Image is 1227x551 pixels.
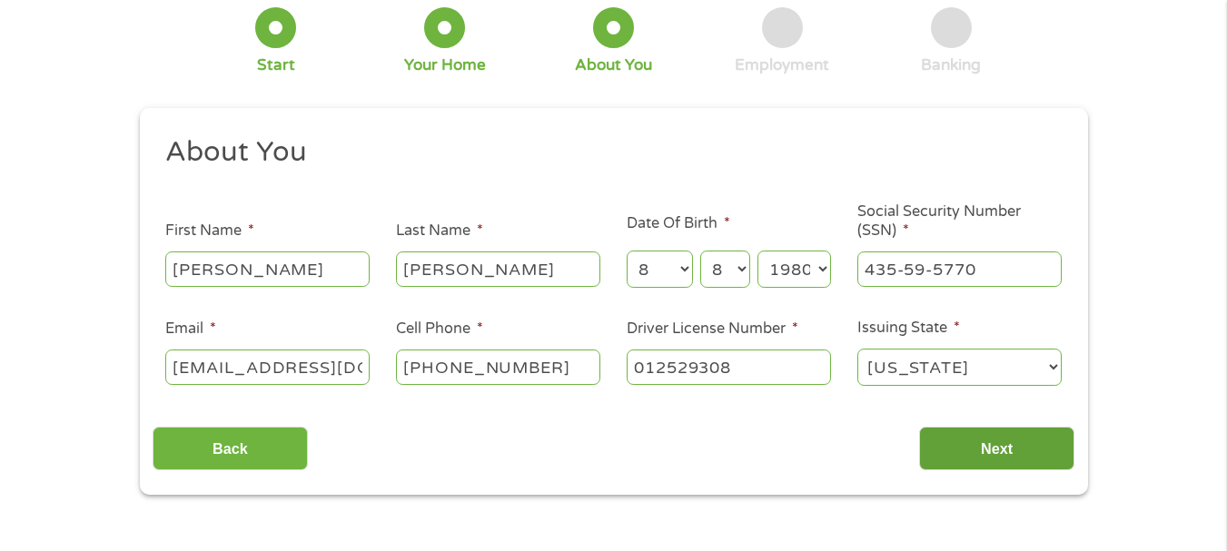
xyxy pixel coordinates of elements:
[165,320,216,339] label: Email
[921,55,981,75] div: Banking
[396,349,600,384] input: (541) 754-3010
[857,251,1062,286] input: 078-05-1120
[165,221,254,241] label: First Name
[165,134,1048,171] h2: About You
[857,319,960,338] label: Issuing State
[396,221,483,241] label: Last Name
[919,427,1074,471] input: Next
[627,214,730,233] label: Date Of Birth
[396,251,600,286] input: Smith
[404,55,486,75] div: Your Home
[153,427,308,471] input: Back
[857,202,1062,241] label: Social Security Number (SSN)
[735,55,829,75] div: Employment
[575,55,652,75] div: About You
[257,55,295,75] div: Start
[165,251,370,286] input: John
[396,320,483,339] label: Cell Phone
[627,320,798,339] label: Driver License Number
[165,349,370,384] input: john@gmail.com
